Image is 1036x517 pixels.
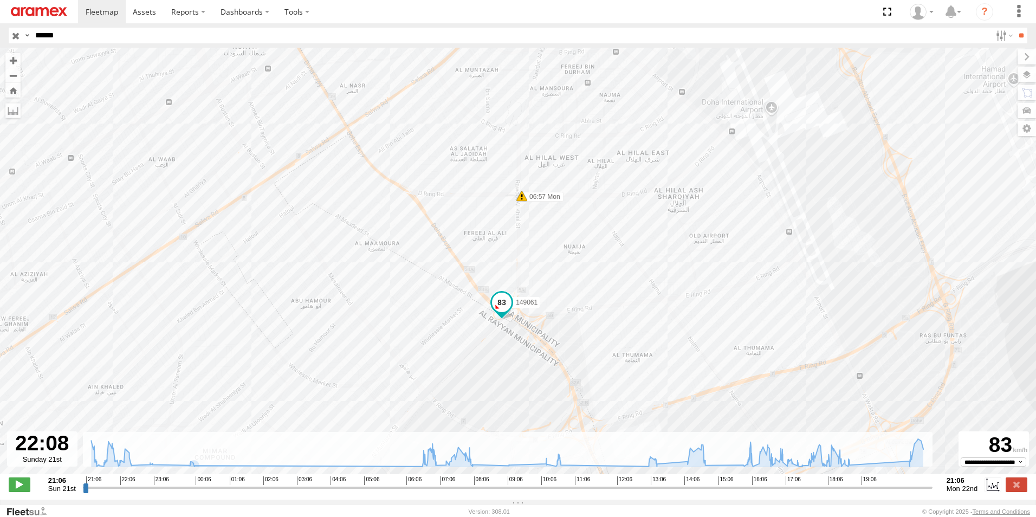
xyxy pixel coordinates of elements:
[786,476,801,485] span: 17:06
[973,508,1030,515] a: Terms and Conditions
[992,28,1015,43] label: Search Filter Options
[651,476,666,485] span: 13:06
[522,192,564,202] label: 06:57 Mon
[263,476,279,485] span: 02:06
[48,484,76,493] span: Sun 21st Sep 2025
[684,476,700,485] span: 14:06
[5,53,21,68] button: Zoom in
[718,476,734,485] span: 15:06
[331,476,346,485] span: 04:06
[976,3,993,21] i: ?
[862,476,877,485] span: 19:06
[752,476,767,485] span: 16:06
[947,476,978,484] strong: 21:06
[828,476,843,485] span: 18:06
[960,433,1027,457] div: 83
[230,476,245,485] span: 01:06
[5,103,21,118] label: Measure
[6,506,56,517] a: Visit our Website
[297,476,312,485] span: 03:06
[196,476,211,485] span: 00:06
[23,28,31,43] label: Search Query
[406,476,422,485] span: 06:06
[508,476,523,485] span: 09:06
[120,476,135,485] span: 22:06
[86,476,101,485] span: 21:06
[5,68,21,83] button: Zoom out
[1006,477,1027,492] label: Close
[440,476,455,485] span: 07:06
[617,476,632,485] span: 12:06
[947,484,978,493] span: Mon 22nd Sep 2025
[922,508,1030,515] div: © Copyright 2025 -
[516,299,538,306] span: 149061
[154,476,169,485] span: 23:06
[364,476,379,485] span: 05:06
[575,476,590,485] span: 11:06
[541,476,556,485] span: 10:06
[469,508,510,515] div: Version: 308.01
[48,476,76,484] strong: 21:06
[474,476,489,485] span: 08:06
[9,477,30,492] label: Play/Stop
[906,4,937,20] div: Mohammed Fahim
[1018,121,1036,136] label: Map Settings
[11,7,67,16] img: aramex-logo.svg
[5,83,21,98] button: Zoom Home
